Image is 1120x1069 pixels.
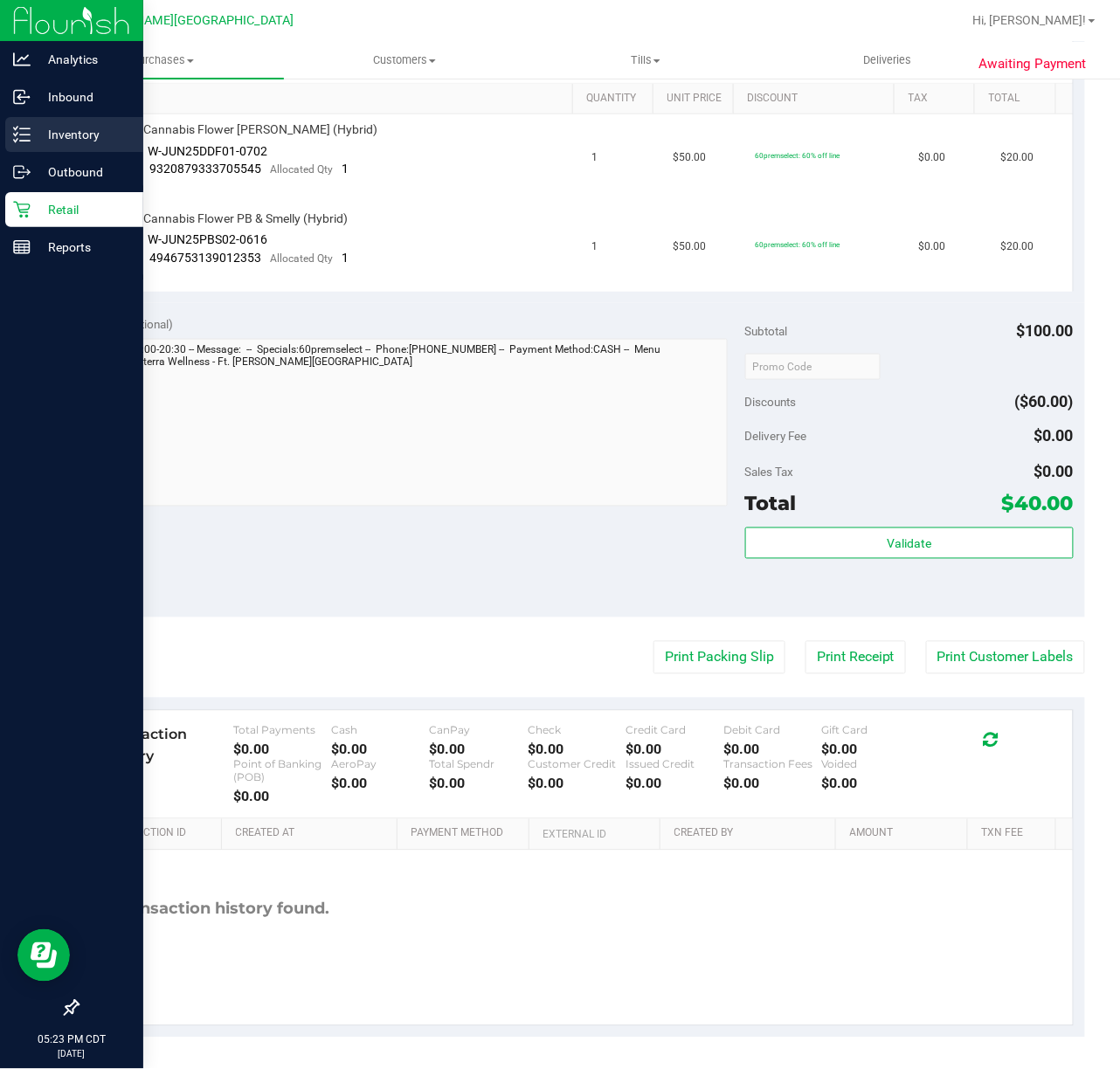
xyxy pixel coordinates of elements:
[1034,463,1074,481] span: $0.00
[723,724,821,737] div: Debit Card
[150,251,262,265] span: 4946753139012353
[822,758,920,771] div: Voided
[13,238,31,256] inline-svg: Reports
[90,851,330,969] div: No transaction history found.
[674,827,829,841] a: Created By
[103,827,215,841] a: Transaction ID
[31,199,135,220] p: Retail
[745,354,881,380] input: Promo Code
[756,240,840,249] span: 60premselect: 60% off line
[756,151,840,160] span: 60premselect: 60% off line
[973,13,1087,27] span: Hi, [PERSON_NAME]!
[331,776,429,792] div: $0.00
[1034,427,1074,445] span: $0.00
[42,52,284,68] span: Purchases
[767,42,1009,79] a: Deliveries
[626,724,723,737] div: Credit Card
[271,163,334,176] span: Allocated Qty
[989,92,1048,106] a: Total
[626,741,723,758] div: $0.00
[586,92,646,106] a: Quantity
[13,163,31,181] inline-svg: Outbound
[626,758,723,771] div: Issued Credit
[591,149,598,166] span: 1
[13,88,31,106] inline-svg: Inbound
[233,789,331,805] div: $0.00
[909,92,968,106] a: Tax
[674,149,707,166] span: $50.00
[331,741,429,758] div: $0.00
[284,42,526,79] a: Customers
[149,144,268,158] span: W-JUN25DDF01-0702
[919,149,946,166] span: $0.00
[13,201,31,218] inline-svg: Retail
[100,121,378,138] span: FT 3.5g Cannabis Flower [PERSON_NAME] (Hybrid)
[653,641,785,674] button: Print Packing Slip
[528,776,626,792] div: $0.00
[430,776,528,792] div: $0.00
[723,741,821,758] div: $0.00
[1001,149,1034,166] span: $20.00
[525,42,767,79] a: Tills
[285,52,525,68] span: Customers
[31,86,135,107] p: Inbound
[430,758,528,771] div: Total Spendr
[17,929,70,982] iframe: Resource center
[430,724,528,737] div: CanPay
[745,430,807,444] span: Delivery Fee
[822,724,920,737] div: Gift Card
[1002,492,1074,516] span: $40.00
[150,162,262,176] span: 9320879333705545
[100,210,349,227] span: FT 3.5g Cannabis Flower PB & Smelly (Hybrid)
[13,51,31,68] inline-svg: Analytics
[149,232,268,246] span: W-JUN25PBS02-0616
[822,741,920,758] div: $0.00
[723,758,821,771] div: Transaction Fees
[850,827,961,841] a: Amount
[745,528,1074,559] button: Validate
[840,52,935,68] span: Deliveries
[919,238,946,255] span: $0.00
[430,741,528,758] div: $0.00
[1001,238,1034,255] span: $20.00
[271,252,334,265] span: Allocated Qty
[822,776,920,792] div: $0.00
[748,92,888,106] a: Discount
[1015,392,1074,410] span: ($60.00)
[8,1032,135,1048] p: 05:23 PM CDT
[411,827,522,841] a: Payment Method
[979,54,1087,74] span: Awaiting Payment
[233,741,331,758] div: $0.00
[981,827,1048,841] a: Txn Fee
[805,641,906,674] button: Print Receipt
[331,724,429,737] div: Cash
[233,724,331,737] div: Total Payments
[528,724,626,737] div: Check
[528,741,626,758] div: $0.00
[342,251,349,265] span: 1
[674,238,707,255] span: $50.00
[723,776,821,792] div: $0.00
[591,238,598,255] span: 1
[8,1048,135,1061] p: [DATE]
[1017,321,1074,340] span: $100.00
[31,162,135,183] p: Outbound
[887,537,931,551] span: Validate
[745,324,788,338] span: Subtotal
[745,466,794,479] span: Sales Tax
[13,126,31,143] inline-svg: Inventory
[667,92,727,106] a: Unit Price
[31,124,135,145] p: Inventory
[331,758,429,771] div: AeroPay
[42,42,284,79] a: Purchases
[31,49,135,70] p: Analytics
[236,827,391,841] a: Created At
[103,92,566,106] a: SKU
[31,237,135,258] p: Reports
[745,386,797,417] span: Discounts
[63,13,294,28] span: Ft [PERSON_NAME][GEOGRAPHIC_DATA]
[745,492,797,516] span: Total
[342,162,349,176] span: 1
[526,52,766,68] span: Tills
[926,641,1085,674] button: Print Customer Labels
